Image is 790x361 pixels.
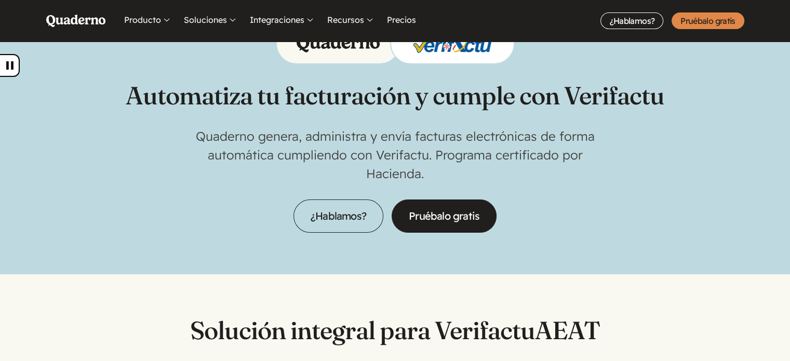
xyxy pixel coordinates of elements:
[126,81,664,110] h1: Automatiza tu facturación y cumple con Verifactu
[103,60,112,69] img: tab_keywords_by_traffic_grey.svg
[188,127,603,183] p: Quaderno genera, administra y envía facturas electrónicas de forma automática cumpliendo con Veri...
[297,35,380,52] img: Logo of Quaderno
[28,60,36,69] img: tab_domain_overview_orange.svg
[392,199,497,233] a: Pruébalo gratis
[27,27,114,35] div: Domain: [DOMAIN_NAME]
[59,316,732,345] h2: Solución integral para Verifactu
[17,27,25,35] img: website_grey.svg
[29,17,51,25] div: v 4.0.25
[39,61,93,68] div: Domain Overview
[600,12,663,29] a: ¿Hablamos?
[115,61,175,68] div: Keywords by Traffic
[293,199,383,233] a: ¿Hablamos?
[672,12,744,29] a: Pruébalo gratis
[17,17,25,25] img: logo_orange.svg
[535,315,600,345] abbr: Agencia Estatal de Administración Tributaria
[411,31,494,56] img: Logo of Verifactu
